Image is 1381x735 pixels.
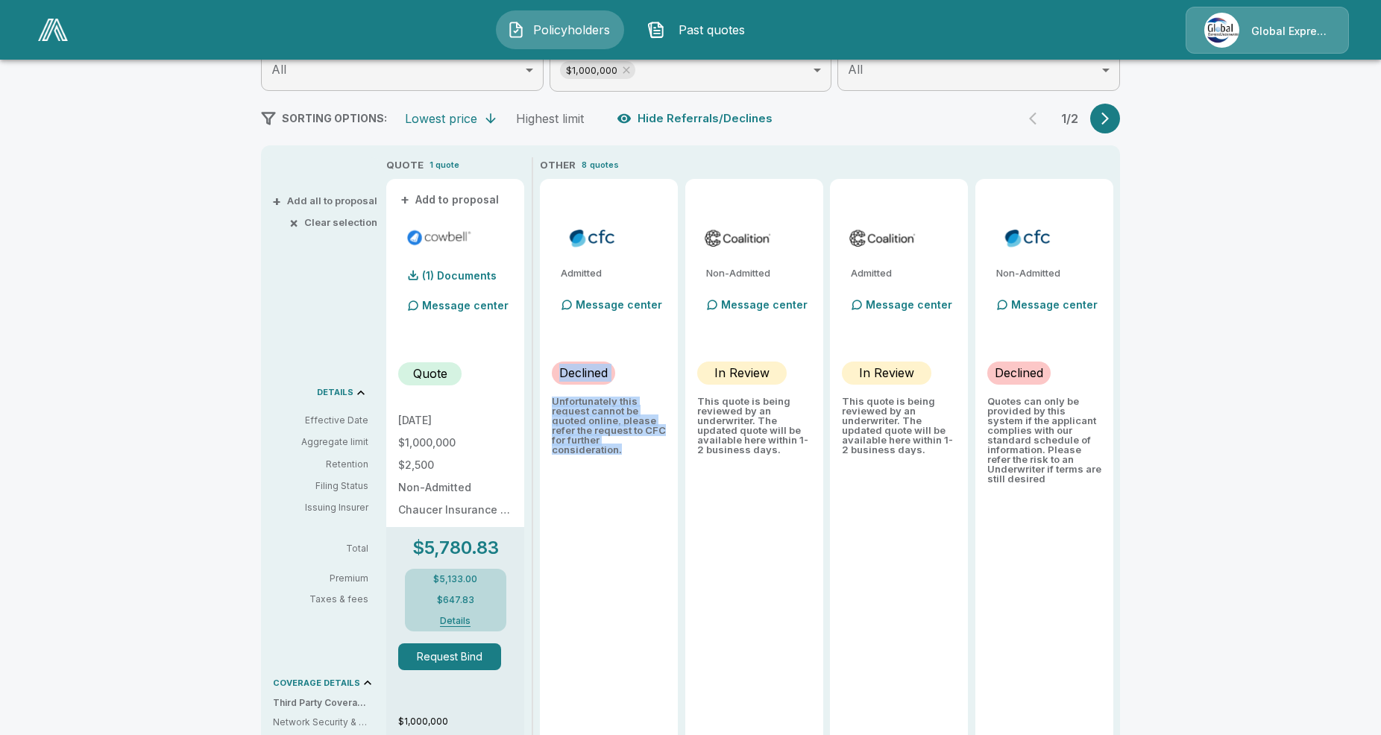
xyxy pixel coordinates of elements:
img: Past quotes Icon [647,21,665,39]
p: DETAILS [317,388,353,397]
p: Non-Admitted [996,268,1101,278]
img: Agency Icon [1204,13,1239,48]
p: quotes [590,159,619,171]
p: 8 [582,159,587,171]
button: Details [426,616,485,625]
p: $1,000,000 [398,438,512,448]
p: Aggregate limit [273,435,368,449]
p: Quotes can only be provided by this system if the applicant complies with our standard schedule o... [987,397,1101,484]
p: Admitted [851,268,956,278]
img: Policyholders Icon [507,21,525,39]
button: +Add to proposal [398,192,503,208]
p: QUOTE [386,158,424,173]
img: cowbellp250 [404,227,474,249]
p: Non-Admitted [398,482,512,493]
p: Non-Admitted [706,268,811,278]
p: Unfortunately this request cannot be quoted online, please refer the request to CFC for further c... [552,397,666,455]
p: Third Party Coverage [273,696,380,710]
p: $647.83 [437,596,474,605]
span: All [271,62,286,77]
img: cfccyber [993,227,1063,249]
p: Global Express Underwriters [1251,24,1330,39]
p: (1) Documents [422,271,497,281]
span: + [400,195,409,205]
p: Message center [866,297,952,312]
p: Issuing Insurer [273,501,368,514]
span: × [289,218,298,227]
div: Highest limit [516,111,584,126]
p: Declined [995,364,1043,382]
span: All [848,62,863,77]
img: coalitioncyber [703,227,773,249]
p: Message center [721,297,808,312]
div: $1,000,000 [560,61,635,79]
span: Request Bind [398,643,512,670]
p: Effective Date [273,414,368,427]
p: COVERAGE DETAILS [273,679,360,687]
p: In Review [714,364,770,382]
p: Quote [413,365,447,382]
span: $1,000,000 [560,62,623,79]
p: This quote is being reviewed by an underwriter. The updated quote will be available here within 1... [842,397,956,455]
div: Lowest price [405,111,477,126]
p: $5,133.00 [433,575,477,584]
button: Request Bind [398,643,501,670]
p: Premium [273,574,380,583]
span: Policyholders [531,21,613,39]
p: Message center [422,297,509,313]
span: SORTING OPTIONS: [282,112,387,124]
button: +Add all to proposal [275,196,377,206]
p: This quote is being reviewed by an underwriter. The updated quote will be available here within 1... [697,397,811,455]
button: ×Clear selection [292,218,377,227]
p: $2,500 [398,460,512,470]
p: Taxes & fees [273,595,380,604]
p: Message center [1011,297,1098,312]
a: Agency IconGlobal Express Underwriters [1186,7,1349,54]
p: Message center [576,297,662,312]
img: cfccyberadmitted [558,227,627,249]
p: 1 quote [430,159,459,171]
button: Policyholders IconPolicyholders [496,10,624,49]
p: $5,780.83 [412,539,499,557]
button: Past quotes IconPast quotes [636,10,764,49]
p: Chaucer Insurance Company DAC | NAIC# AA-1780116 [398,505,512,515]
p: Network Security & Privacy Liability [273,716,368,729]
p: Filing Status [273,479,368,493]
p: Admitted [561,268,666,278]
p: Retention [273,458,368,471]
p: $1,000,000 [398,715,524,728]
span: Past quotes [671,21,753,39]
p: 1 / 2 [1054,113,1084,124]
p: In Review [859,364,914,382]
p: OTHER [540,158,576,173]
img: AA Logo [38,19,68,41]
p: [DATE] [398,415,512,426]
button: Hide Referrals/Declines [614,104,778,133]
p: Total [273,544,380,553]
p: Declined [559,364,608,382]
img: coalitioncyberadmitted [848,227,917,249]
span: + [272,196,281,206]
